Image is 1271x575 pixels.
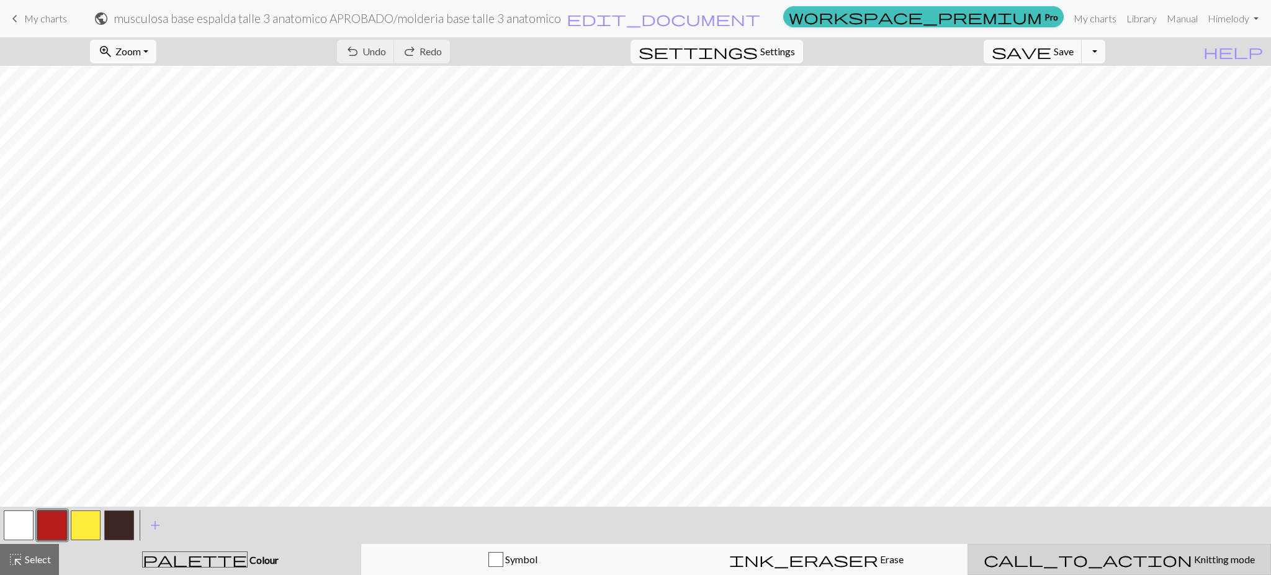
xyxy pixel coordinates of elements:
[7,10,22,27] span: keyboard_arrow_left
[567,10,760,27] span: edit_document
[631,40,803,63] button: SettingsSettings
[760,44,795,59] span: Settings
[968,544,1271,575] button: Knitting mode
[639,44,758,59] i: Settings
[783,6,1064,27] a: Pro
[248,554,279,566] span: Colour
[984,551,1192,568] span: call_to_action
[94,10,109,27] span: public
[729,551,878,568] span: ink_eraser
[789,8,1042,25] span: workspace_premium
[1121,6,1162,31] a: Library
[1054,45,1074,57] span: Save
[98,43,113,60] span: zoom_in
[361,544,665,575] button: Symbol
[90,40,156,63] button: Zoom
[992,43,1051,60] span: save
[1069,6,1121,31] a: My charts
[23,553,51,565] span: Select
[24,12,67,24] span: My charts
[639,43,758,60] span: settings
[59,544,361,575] button: Colour
[1162,6,1203,31] a: Manual
[143,551,247,568] span: palette
[665,544,968,575] button: Erase
[503,553,537,565] span: Symbol
[878,553,904,565] span: Erase
[1192,553,1255,565] span: Knitting mode
[148,517,163,534] span: add
[8,551,23,568] span: highlight_alt
[7,8,67,29] a: My charts
[1203,43,1263,60] span: help
[984,40,1082,63] button: Save
[114,11,561,25] h2: musculosa base espalda talle 3 anatomico APROBADO / molderia base talle 3 anatomico
[115,45,141,57] span: Zoom
[1203,6,1264,31] a: Himelody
